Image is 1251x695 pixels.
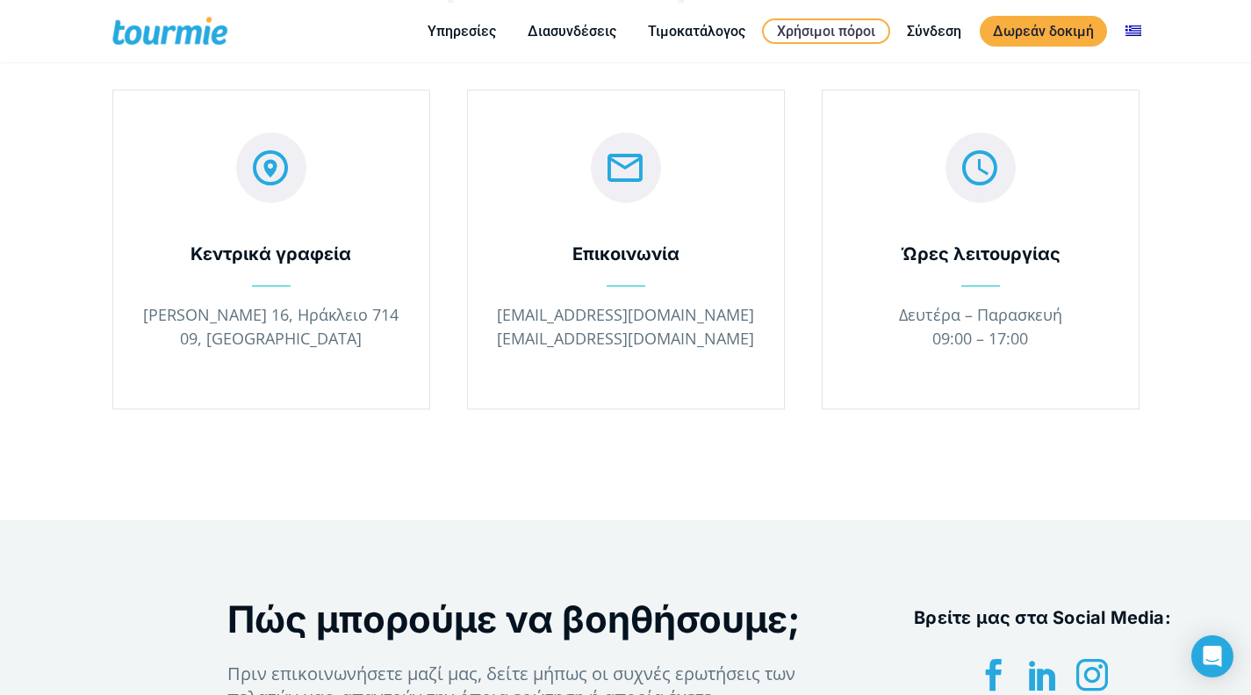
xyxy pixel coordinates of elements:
[494,303,758,351] p: [EMAIL_ADDRESS][DOMAIN_NAME] [EMAIL_ADDRESS][DOMAIN_NAME]
[140,243,403,265] div: Κεντρικά γραφεία
[561,135,691,200] span: 
[916,135,1046,200] span: 
[295,70,372,91] span: Τηλέφωνο
[635,20,759,42] a: Τιμοκατάλογος
[227,596,816,643] div: Πώς μπορούμε να βοηθήσουμε;
[1191,635,1233,677] div: Open Intercom Messenger
[849,243,1112,265] div: Ώρες λειτουργίας
[849,303,1112,351] p: Δευτέρα – Παρασκευή 09:00 – 17:00
[894,20,974,42] a: Σύνδεση
[206,135,336,200] span: 
[140,303,403,351] p: [PERSON_NAME] 16, Ηράκλειο 714 09, [GEOGRAPHIC_DATA]
[762,18,890,44] a: Χρήσιμοι πόροι
[414,20,509,42] a: Υπηρεσίες
[914,607,1171,628] strong: Βρείτε μας στα Social Media:
[980,16,1107,47] a: Δωρεάν δοκιμή
[494,243,758,265] div: Επικοινωνία
[514,20,629,42] a: Διασυνδέσεις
